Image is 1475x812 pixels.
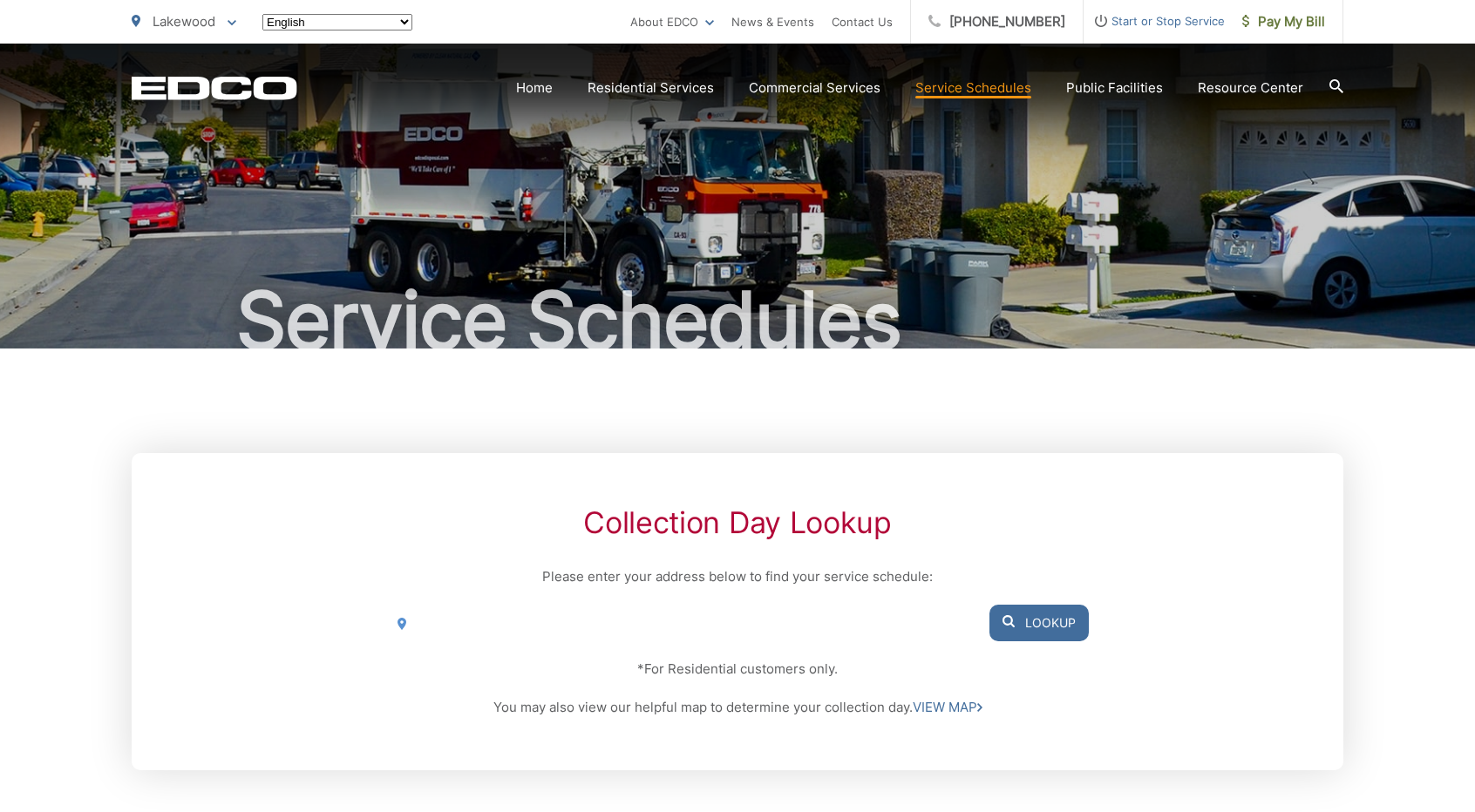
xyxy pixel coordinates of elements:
a: Public Facilities [1066,78,1163,98]
a: Resource Center [1198,78,1303,98]
p: *For Residential customers only. [386,659,1089,680]
span: Pay My Bill [1242,11,1325,32]
span: Lakewood [153,13,215,30]
p: You may also view our helpful map to determine your collection day. [386,697,1089,718]
h1: Service Schedules [132,277,1343,364]
p: Please enter your address below to find your service schedule: [386,566,1089,587]
a: Home [516,78,553,98]
select: Select a language [262,14,412,30]
a: Residential Services [588,78,714,98]
button: Lookup [989,605,1089,641]
a: Commercial Services [749,78,880,98]
a: Contact Us [832,11,893,32]
a: Service Schedules [915,78,1031,98]
a: EDCD logo. Return to the homepage. [132,76,297,100]
a: News & Events [731,11,814,32]
a: About EDCO [630,11,714,32]
a: VIEW MAP [913,697,982,718]
h2: Collection Day Lookup [386,505,1089,540]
